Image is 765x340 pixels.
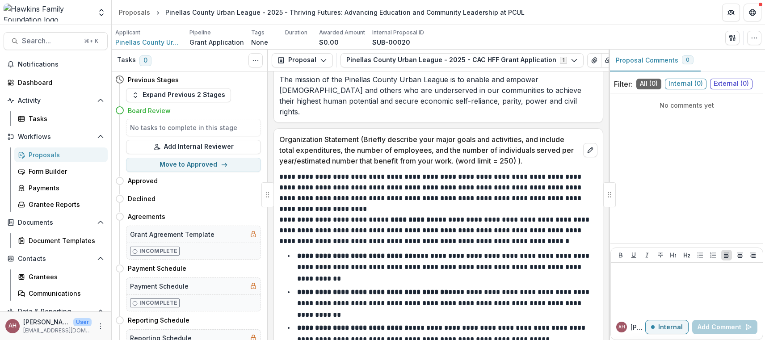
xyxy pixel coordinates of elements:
span: Workflows [18,133,93,141]
h4: Reporting Schedule [128,315,189,325]
div: Angela Hawkins [618,325,625,329]
button: Ordered List [708,250,719,260]
button: Heading 2 [681,250,692,260]
button: Open entity switcher [95,4,108,21]
a: Grantees [14,269,108,284]
h4: Previous Stages [128,75,179,84]
button: Align Left [721,250,732,260]
p: Filter: [614,79,633,89]
img: Hawkins Family Foundation logo [4,4,92,21]
button: Expand Previous 2 Stages [126,88,231,102]
span: External ( 0 ) [710,79,752,89]
h4: Payment Schedule [128,264,186,273]
button: Toggle View Cancelled Tasks [248,53,263,67]
span: Activity [18,97,93,105]
button: Heading 1 [668,250,679,260]
button: Pinellas County Urban League - 2025 - CAC HFF Grant Application1 [340,53,584,67]
span: 0 [686,57,689,63]
button: Underline [628,250,639,260]
div: Grantees [29,272,101,281]
button: Partners [722,4,740,21]
button: Search... [4,32,108,50]
button: Proposal [272,53,333,67]
div: Form Builder [29,167,101,176]
span: Notifications [18,61,104,68]
a: Proposals [14,147,108,162]
div: ⌘ + K [82,36,100,46]
p: Internal [658,323,683,331]
p: Duration [285,29,307,37]
p: Pipeline [189,29,211,37]
a: Dashboard [4,75,108,90]
button: Strike [655,250,666,260]
a: Payments [14,180,108,195]
h4: Agreements [128,212,165,221]
button: Move to Approved [126,158,261,172]
h5: No tasks to complete in this stage [130,123,257,132]
button: View Attached Files [587,53,601,67]
h3: Tasks [117,56,136,64]
p: Organization Statement (Briefly describe your major goals and activities, and include total expen... [279,134,580,166]
a: Tasks [14,111,108,126]
button: Align Right [748,250,758,260]
button: Bullet List [695,250,706,260]
button: Add Comment [692,320,757,334]
span: All ( 0 ) [636,79,661,89]
div: Communications [29,289,101,298]
div: Proposals [29,150,101,160]
span: Search... [22,37,79,45]
button: Notifications [4,57,108,71]
p: Grant Application [189,38,244,47]
span: Contacts [18,255,93,263]
p: [EMAIL_ADDRESS][DOMAIN_NAME] [23,327,92,335]
button: Bold [615,250,626,260]
p: Applicant [115,29,140,37]
button: edit [583,143,597,157]
a: Grantee Reports [14,197,108,212]
button: Add Internal Reviewer [126,140,261,154]
p: Tags [251,29,265,37]
p: No comments yet [614,101,760,110]
h4: Approved [128,176,158,185]
div: Document Templates [29,236,101,245]
div: Dashboard [18,78,101,87]
p: [PERSON_NAME] [23,317,70,327]
button: Proposal Comments [609,50,701,71]
p: $0.00 [319,38,339,47]
button: Open Contacts [4,252,108,266]
h4: Declined [128,194,156,203]
p: None [251,38,268,47]
h5: Grant Agreement Template [130,230,214,239]
a: Communications [14,286,108,301]
button: Open Activity [4,93,108,108]
span: Data & Reporting [18,308,93,315]
span: Documents [18,219,93,227]
button: Open Documents [4,215,108,230]
p: Awarded Amount [319,29,365,37]
p: Incomplete [139,247,177,255]
div: Grantee Reports [29,200,101,209]
p: Incomplete [139,299,177,307]
button: Open Workflows [4,130,108,144]
a: Document Templates [14,233,108,248]
h5: Payment Schedule [130,281,189,291]
button: Internal [645,320,689,334]
button: Open Data & Reporting [4,304,108,319]
span: Internal ( 0 ) [665,79,706,89]
div: Angela Hawkins [8,323,17,329]
div: Proposals [119,8,150,17]
nav: breadcrumb [115,6,528,19]
h4: Board Review [128,106,171,115]
div: Pinellas County Urban League - 2025 - Thriving Futures: Advancing Education and Community Leaders... [165,8,525,17]
p: The mission of the Pinellas County Urban League is to enable and empower [DEMOGRAPHIC_DATA] and o... [279,74,597,117]
button: Align Center [735,250,745,260]
p: [PERSON_NAME] [630,323,645,332]
p: Internal Proposal ID [372,29,424,37]
a: Proposals [115,6,154,19]
div: Payments [29,183,101,193]
p: User [73,318,92,326]
a: Pinellas County Urban League [115,38,182,47]
span: 0 [139,55,151,66]
button: Italicize [642,250,652,260]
